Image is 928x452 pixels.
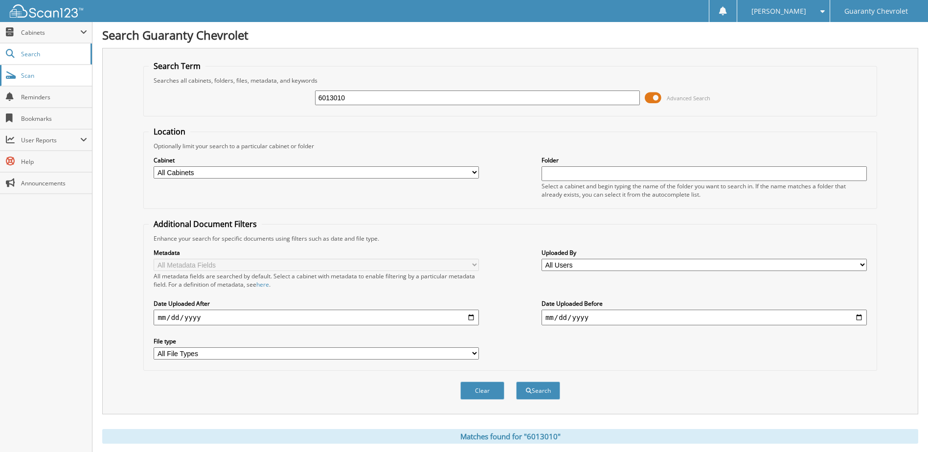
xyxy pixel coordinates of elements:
[844,8,908,14] span: Guaranty Chevrolet
[154,249,479,257] label: Metadata
[149,126,190,137] legend: Location
[10,4,83,18] img: scan123-logo-white.svg
[149,76,871,85] div: Searches all cabinets, folders, files, metadata, and keywords
[21,158,87,166] span: Help
[460,382,504,400] button: Clear
[154,310,479,325] input: start
[21,93,87,101] span: Reminders
[542,299,867,308] label: Date Uploaded Before
[516,382,560,400] button: Search
[149,219,262,229] legend: Additional Document Filters
[21,28,80,37] span: Cabinets
[542,182,867,199] div: Select a cabinet and begin typing the name of the folder you want to search in. If the name match...
[102,27,918,43] h1: Search Guaranty Chevrolet
[667,94,710,102] span: Advanced Search
[542,249,867,257] label: Uploaded By
[154,156,479,164] label: Cabinet
[21,50,86,58] span: Search
[154,272,479,289] div: All metadata fields are searched by default. Select a cabinet with metadata to enable filtering b...
[21,136,80,144] span: User Reports
[21,114,87,123] span: Bookmarks
[542,310,867,325] input: end
[879,405,928,452] iframe: Chat Widget
[751,8,806,14] span: [PERSON_NAME]
[149,234,871,243] div: Enhance your search for specific documents using filters such as date and file type.
[542,156,867,164] label: Folder
[102,429,918,444] div: Matches found for "6013010"
[256,280,269,289] a: here
[154,337,479,345] label: File type
[149,61,205,71] legend: Search Term
[149,142,871,150] div: Optionally limit your search to a particular cabinet or folder
[21,71,87,80] span: Scan
[21,179,87,187] span: Announcements
[154,299,479,308] label: Date Uploaded After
